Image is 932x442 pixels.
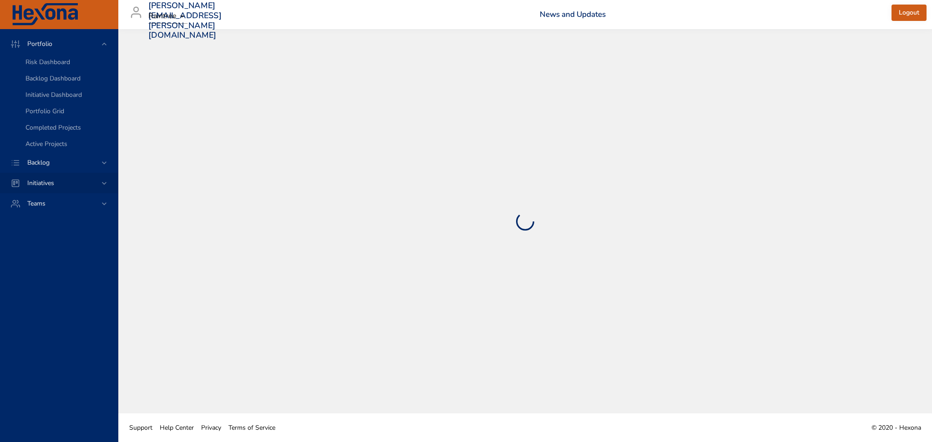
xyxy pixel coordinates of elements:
span: Initiatives [20,179,61,187]
img: Hexona [11,3,79,26]
a: Support [126,417,156,438]
span: Privacy [201,423,221,432]
a: Help Center [156,417,198,438]
a: Terms of Service [225,417,279,438]
button: Logout [891,5,927,21]
span: Backlog [20,158,57,167]
a: News and Updates [540,9,606,20]
span: Backlog Dashboard [25,74,81,83]
h3: [PERSON_NAME][EMAIL_ADDRESS][PERSON_NAME][DOMAIN_NAME] [148,1,222,40]
span: Portfolio [20,40,60,48]
span: Teams [20,199,53,208]
span: Initiative Dashboard [25,90,82,99]
span: Logout [899,7,919,19]
div: Raintree [148,9,187,24]
span: © 2020 - Hexona [871,423,921,432]
span: Completed Projects [25,123,81,132]
a: Privacy [198,417,225,438]
span: Help Center [160,423,194,432]
span: Risk Dashboard [25,58,70,66]
span: Active Projects [25,140,67,148]
span: Terms of Service [228,423,275,432]
span: Portfolio Grid [25,107,64,116]
span: Support [129,423,152,432]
